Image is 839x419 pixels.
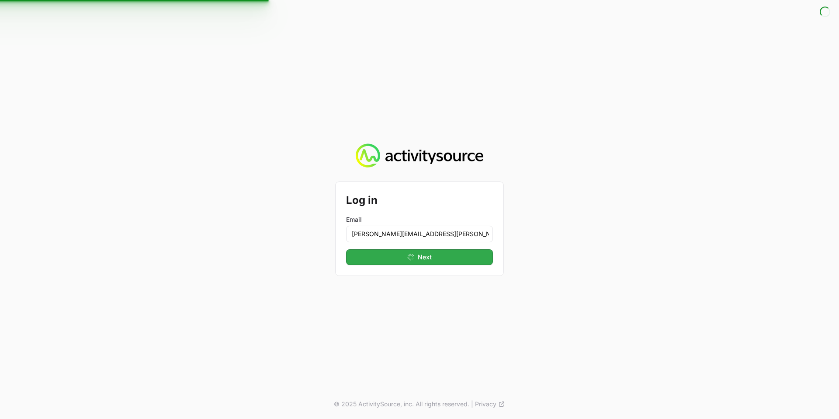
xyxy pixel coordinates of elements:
button: Next [346,249,493,265]
span: Next [418,252,432,262]
p: © 2025 ActivitySource, inc. All rights reserved. [334,400,469,409]
img: Activity Source [356,143,483,168]
a: Privacy [475,400,505,409]
h2: Log in [346,192,493,208]
span: | [471,400,473,409]
input: Enter your email [346,226,493,242]
label: Email [346,215,493,224]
